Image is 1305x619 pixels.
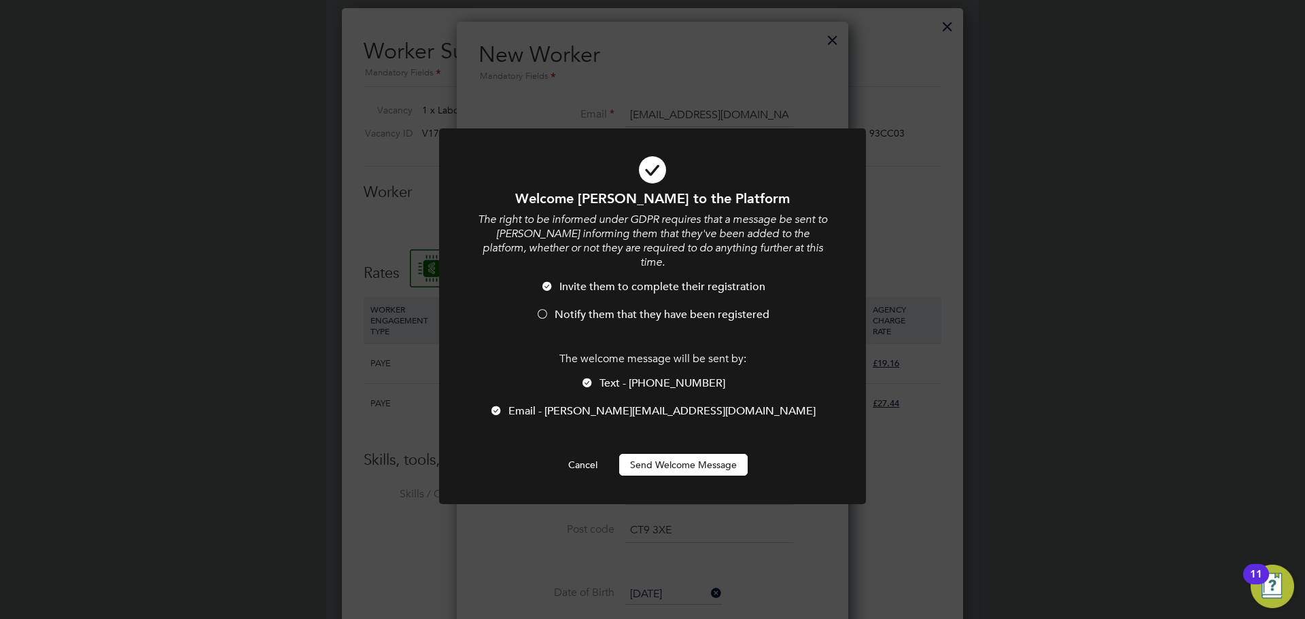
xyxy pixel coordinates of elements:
span: Invite them to complete their registration [559,280,765,294]
span: Email - [PERSON_NAME][EMAIL_ADDRESS][DOMAIN_NAME] [508,404,816,418]
span: Notify them that they have been registered [555,308,769,321]
div: 11 [1250,574,1262,592]
button: Send Welcome Message [619,454,748,476]
h1: Welcome [PERSON_NAME] to the Platform [476,190,829,207]
span: Text - [PHONE_NUMBER] [599,376,725,390]
p: The welcome message will be sent by: [476,352,829,366]
button: Cancel [557,454,608,476]
i: The right to be informed under GDPR requires that a message be sent to [PERSON_NAME] informing th... [478,213,827,268]
button: Open Resource Center, 11 new notifications [1251,565,1294,608]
